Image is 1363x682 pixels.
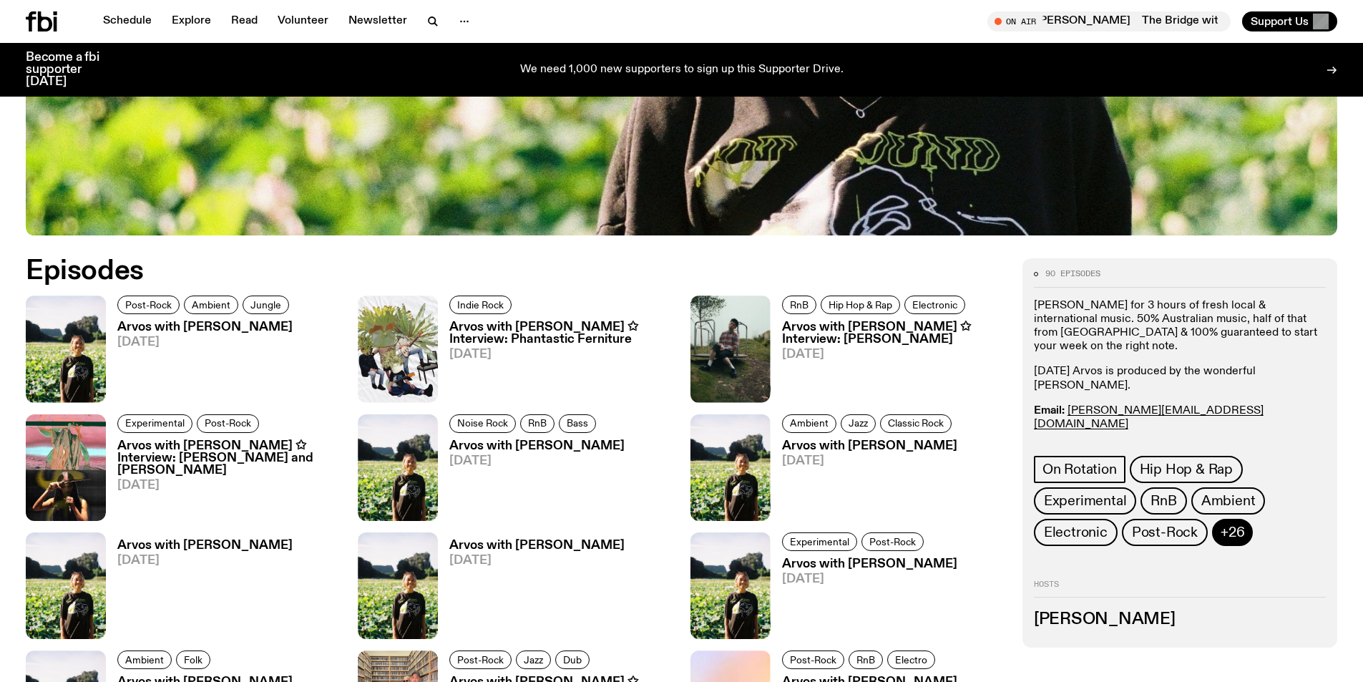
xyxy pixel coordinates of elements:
a: Schedule [94,11,160,31]
span: Hip Hop & Rap [829,300,892,311]
span: Dub [563,655,582,666]
span: Experimental [790,536,849,547]
span: Bass [567,418,588,429]
span: Support Us [1251,15,1309,28]
img: Bri is smiling and wearing a black t-shirt. She is standing in front of a lush, green field. Ther... [26,296,106,402]
a: Arvos with [PERSON_NAME] ✩ Interview: Phantastic Ferniture[DATE] [438,321,673,402]
p: [DATE] Arvos is produced by the wonderful [PERSON_NAME]. [1034,365,1326,392]
span: Ambient [790,418,829,429]
span: Experimental [1044,493,1127,509]
a: RnB [1140,487,1186,515]
span: Post-Rock [125,300,172,311]
span: On Rotation [1042,462,1117,477]
span: Folk [184,655,202,666]
span: RnB [1151,493,1176,509]
a: Electronic [904,296,965,314]
button: Support Us [1242,11,1337,31]
span: Post-Rock [790,655,836,666]
a: [PERSON_NAME][EMAIL_ADDRESS][DOMAIN_NAME] [1034,405,1264,430]
span: +26 [1221,525,1244,540]
a: Arvos with [PERSON_NAME] ✩ Interview: [PERSON_NAME] and [PERSON_NAME][DATE] [106,440,341,521]
a: Indie Rock [449,296,512,314]
a: bria.wav [1065,432,1108,444]
a: Jazz [516,651,551,669]
span: Jungle [250,300,281,311]
span: 90 episodes [1045,270,1100,278]
a: Folk [176,651,210,669]
span: Jazz [849,418,868,429]
span: Indie Rock [457,300,504,311]
a: Ambient [782,414,836,433]
span: [DATE] [117,479,341,492]
a: Arvos with [PERSON_NAME][DATE] [771,558,957,639]
a: Ambient [1191,487,1266,515]
a: Dub [555,651,590,669]
span: [DATE] [117,336,293,349]
img: Bri is smiling and wearing a black t-shirt. She is standing in front of a lush, green field. Ther... [26,532,106,639]
a: Ambient [117,651,172,669]
a: Experimental [1034,487,1137,515]
a: Explore [163,11,220,31]
span: Ambient [192,300,230,311]
span: Hip Hop & Rap [1140,462,1233,477]
a: Read [223,11,266,31]
a: Arvos with [PERSON_NAME][DATE] [438,540,625,639]
a: Electro [887,651,935,669]
span: [DATE] [782,455,957,467]
h3: Arvos with [PERSON_NAME] ✩ Interview: [PERSON_NAME] [782,321,1005,346]
a: On Rotation [1034,456,1125,483]
span: Ambient [1201,493,1256,509]
h3: Arvos with [PERSON_NAME] [449,440,625,452]
a: Ambient [184,296,238,314]
h2: Hosts [1034,580,1326,598]
a: Hip Hop & Rap [821,296,900,314]
a: Arvos with [PERSON_NAME] ✩ Interview: [PERSON_NAME][DATE] [771,321,1005,402]
span: RnB [856,655,875,666]
span: Ambient [125,655,164,666]
span: Post-Rock [457,655,504,666]
img: Bri is smiling and wearing a black t-shirt. She is standing in front of a lush, green field. Ther... [690,414,771,521]
a: Classic Rock [880,414,952,433]
a: Jazz [841,414,876,433]
span: RnB [790,300,808,311]
img: Bri is smiling and wearing a black t-shirt. She is standing in front of a lush, green field. Ther... [358,532,438,639]
span: RnB [528,418,547,429]
span: [DATE] [782,573,957,585]
a: Post-Rock [782,651,844,669]
h2: Episodes [26,258,894,284]
a: Hip Hop & Rap [1130,456,1243,483]
a: Experimental [117,414,192,433]
a: Arvos with [PERSON_NAME][DATE] [106,321,293,402]
a: Arvos with [PERSON_NAME][DATE] [438,440,625,521]
span: Post-Rock [1132,525,1198,540]
a: Post-Rock [197,414,259,433]
a: Post-Rock [117,296,180,314]
a: Post-Rock [449,651,512,669]
img: four people with fern plants for heads [358,296,438,402]
span: Electronic [912,300,957,311]
h3: Arvos with [PERSON_NAME] [449,540,625,552]
h3: Become a fbi supporter [DATE] [26,52,117,88]
img: Bri is smiling and wearing a black t-shirt. She is standing in front of a lush, green field. Ther... [358,414,438,521]
strong: Insta: [1034,432,1062,444]
a: Experimental [782,532,857,551]
span: Classic Rock [888,418,944,429]
span: [DATE] [449,455,625,467]
img: Rich Brian sits on playground equipment pensively, feeling ethereal in a misty setting [690,296,771,402]
span: [DATE] [449,349,673,361]
span: Experimental [125,418,185,429]
strong: Email: [1034,405,1065,416]
h3: [PERSON_NAME] [1034,612,1326,628]
h3: Arvos with [PERSON_NAME] ✩ Interview: [PERSON_NAME] and [PERSON_NAME] [117,440,341,477]
a: RnB [849,651,883,669]
a: Post-Rock [1122,519,1208,546]
a: Arvos with [PERSON_NAME][DATE] [106,540,293,639]
button: +26 [1212,519,1253,546]
a: RnB [520,414,555,433]
h3: Arvos with [PERSON_NAME] [782,558,957,570]
a: Arvos with [PERSON_NAME][DATE] [771,440,957,521]
span: Post-Rock [205,418,251,429]
a: RnB [782,296,816,314]
span: Post-Rock [869,536,916,547]
span: Electro [895,655,927,666]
